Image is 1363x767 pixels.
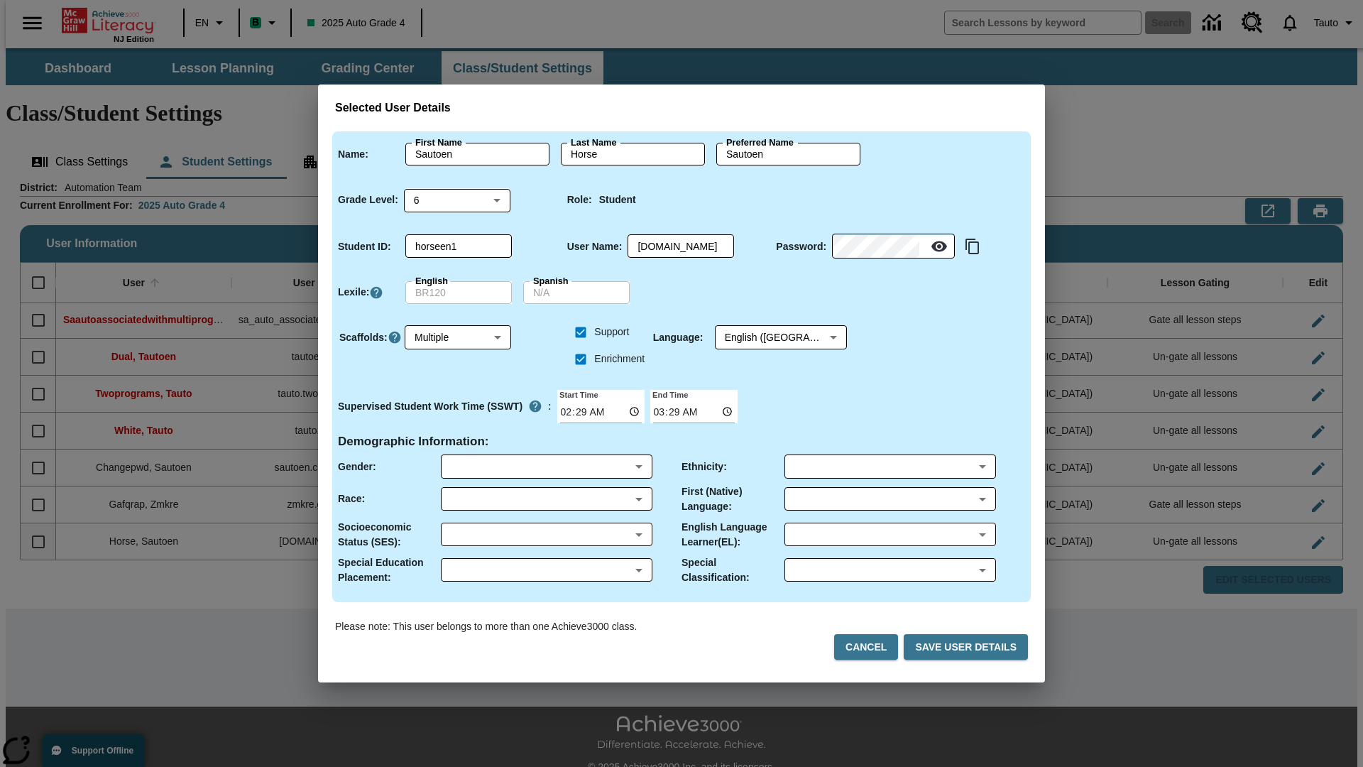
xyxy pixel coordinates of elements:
[653,330,704,345] p: Language :
[681,555,784,585] p: Special Classification :
[404,188,510,212] div: 6
[335,619,637,634] p: Please note: This user belongs to more than one Achieve3000 class.
[832,235,955,259] div: Password
[338,393,552,419] div: :
[369,285,383,300] a: Click here to know more about Lexiles, Will open in new tab
[681,459,727,474] p: Ethnicity :
[594,325,629,339] span: Support
[405,235,512,258] div: Student ID
[776,239,826,254] p: Password :
[415,275,448,288] label: English
[834,634,898,660] button: Cancel
[338,491,365,506] p: Race :
[338,555,441,585] p: Special Education Placement :
[567,192,592,207] p: Role :
[904,634,1028,660] button: Save User Details
[338,239,391,254] p: Student ID :
[388,330,402,345] button: Click here to know more about Scaffolds
[335,102,1028,115] h3: Selected User Details
[338,285,369,300] p: Lexile :
[338,435,489,450] h4: Demographic Information :
[960,234,985,259] button: Copy text to clipboard
[338,147,368,162] p: Name :
[650,388,688,400] label: End Time
[681,520,784,550] p: English Language Learner(EL) :
[415,136,462,149] label: First Name
[338,399,522,414] p: Supervised Student Work Time (SSWT)
[338,192,398,207] p: Grade Level :
[594,352,645,366] span: Enrichment
[533,275,569,288] label: Spanish
[571,136,616,149] label: Last Name
[522,393,548,419] button: Supervised Student Work Time is the timeframe when students can take LevelSet and when lessons ar...
[715,326,847,349] div: Language
[405,326,511,349] div: Scaffolds
[715,326,847,349] div: English ([GEOGRAPHIC_DATA])
[726,136,794,149] label: Preferred Name
[599,192,636,207] p: Student
[338,520,441,550] p: Socioeconomic Status (SES) :
[405,326,511,349] div: Multiple
[404,188,510,212] div: Grade Level
[557,388,598,400] label: Start Time
[338,459,376,474] p: Gender :
[628,235,734,258] div: User Name
[339,330,388,345] p: Scaffolds :
[681,484,784,514] p: First (Native) Language :
[567,239,623,254] p: User Name :
[925,232,953,261] button: Reveal Password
